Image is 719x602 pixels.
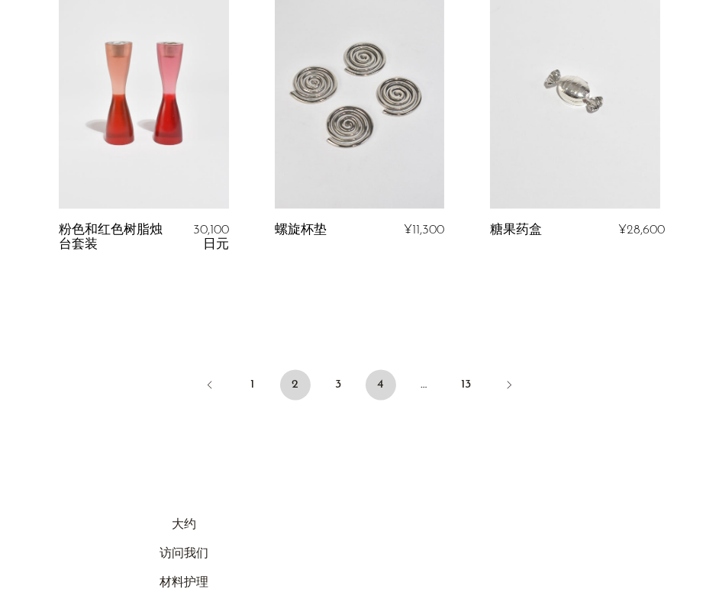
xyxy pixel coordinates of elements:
span: … [408,369,439,400]
a: 访问我们 [160,548,209,560]
a: 螺旋杯垫 [275,224,327,237]
a: 4 [366,369,396,400]
a: 糖果药盒 [490,224,542,237]
span: 2 [280,369,311,400]
a: 以前 [195,369,225,403]
span: ¥11,300 [404,224,444,237]
span: 30,100日元 [193,224,229,250]
a: 大约 [172,519,197,531]
a: 下一个 [494,369,524,403]
a: 粉色和红色树脂烛台套装 [59,224,169,252]
a: 材料护理 [160,577,209,589]
a: 1 [237,369,268,400]
a: 13 [451,369,482,400]
span: ¥28,600 [618,224,665,237]
a: 3 [323,369,353,400]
